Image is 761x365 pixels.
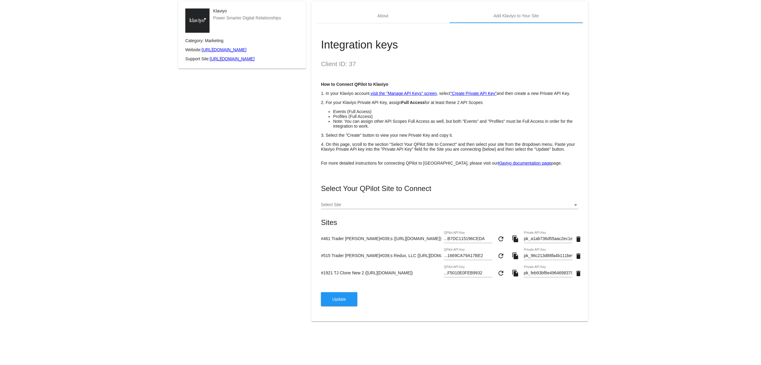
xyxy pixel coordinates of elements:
[497,252,505,260] mat-icon: refresh
[321,142,578,152] p: 4. On this page, scroll to the section "Select Your QPilot Site to Connect" and then select your ...
[332,297,346,302] span: Update
[321,133,578,138] p: 3. Select the "Create" button to view your new Private Key and copy it.
[450,91,497,96] a: "Create Private API Key"
[213,15,281,20] mat-card-subtitle: Power Smarter Digital Relationships
[333,119,578,129] li: Note: You can assign other API Scopes Full Access as well, but both "Events" and "Profiles" must ...
[378,13,389,18] div: About
[185,56,299,61] p: Support Site:
[333,109,578,114] li: Events (Full Access)
[524,271,572,276] input: Private API Key
[210,56,255,61] a: [URL][DOMAIN_NAME]
[321,82,388,87] strong: How to Connect QPilot to Klaviyo
[321,100,578,105] p: 2. For your Klaviyo Private API Key, assign for at least these 2 API Scopes
[185,47,299,52] p: Website:
[333,114,578,119] li: Profiles (Full Access)
[494,13,539,18] div: Add Klaviyo to Your Site
[524,253,572,258] input: Private API Key
[512,252,519,260] mat-icon: file_copy
[575,270,582,277] mat-icon: delete
[401,100,425,105] strong: Full Access
[321,39,578,51] h1: Integration keys
[575,253,582,260] mat-icon: delete
[497,270,505,277] mat-icon: refresh
[321,91,578,96] p: 1. In your Klaviyo account, , select and then create a new Private API Key.
[512,235,519,243] mat-icon: file_copy
[371,91,437,96] a: visit the "Manage API Keys" screen
[321,60,578,68] h2: Client ID: 37
[444,236,492,241] input: QPilot API Key
[497,235,505,243] mat-icon: refresh
[213,8,281,13] mat-card-title: Klaviyo
[575,236,582,243] mat-icon: delete
[524,236,572,241] input: Private API Key
[185,8,210,33] img: d6ec0e2e-78fe-44a8-b0e7-d462f330a0e3
[185,38,299,43] p: Category: Marketing
[444,253,492,258] input: QPilot API Key
[202,47,246,52] a: [URL][DOMAIN_NAME]
[498,161,551,166] a: Klaviyo documentation page
[444,271,492,276] input: QPilot API Key
[512,270,519,277] mat-icon: file_copy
